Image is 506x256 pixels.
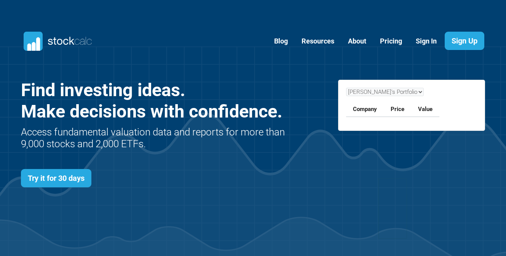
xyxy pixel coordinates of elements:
[410,32,442,51] a: Sign In
[346,102,384,117] th: Company
[21,79,287,122] h1: Find investing ideas. Make decisions with confidence.
[268,32,294,51] a: Blog
[411,102,439,117] th: Value
[384,102,411,117] th: Price
[296,32,340,51] a: Resources
[21,169,91,187] a: Try it for 30 days
[445,32,484,50] a: Sign Up
[21,126,287,150] h2: Access fundamental valuation data and reports for more than 9,000 stocks and 2,000 ETFs.
[342,32,372,51] a: About
[374,32,408,51] a: Pricing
